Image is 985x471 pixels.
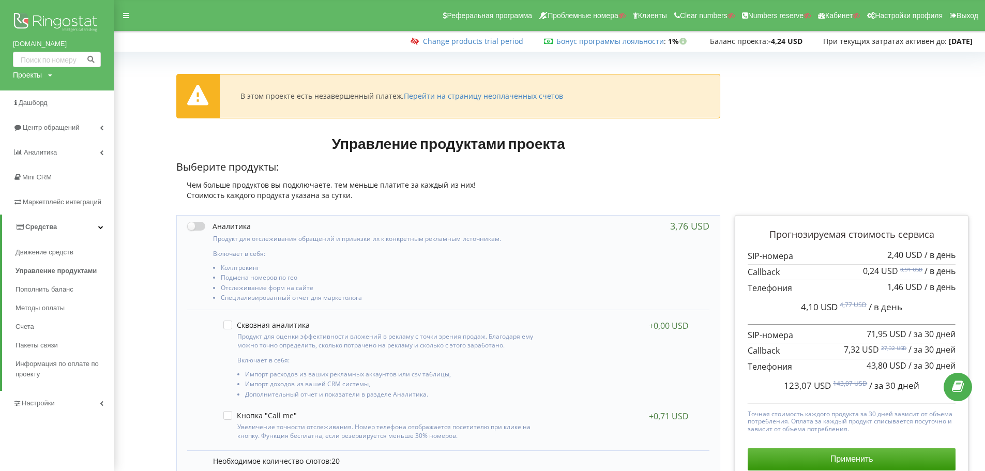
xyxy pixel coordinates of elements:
[237,356,549,364] p: Включает в себя:
[801,301,838,313] span: 4,10 USD
[670,221,709,231] div: 3,76 USD
[213,249,553,258] p: Включает в себя:
[908,328,956,340] span: / за 30 дней
[16,322,34,332] span: Счета
[22,399,55,407] span: Настройки
[176,160,720,175] p: Выберите продукты:
[887,281,922,293] span: 1,46 USD
[833,379,867,388] sup: 143,07 USD
[13,70,42,80] div: Проекты
[875,11,943,20] span: Настройки профиля
[748,11,804,20] span: Numbers reserve
[867,360,906,371] span: 43,80 USD
[925,249,956,261] span: / в день
[23,198,101,206] span: Маркетплейс интеграций
[869,301,902,313] span: / в день
[680,11,728,20] span: Clear numbers
[176,180,720,190] div: Чем больше продуктов вы подключаете, тем меньше платите за каждый из них!
[16,303,65,313] span: Методы оплаты
[24,148,57,156] span: Аналитика
[221,274,553,284] li: Подмена номеров по гео
[748,266,956,278] p: Callback
[925,265,956,277] span: / в день
[237,422,549,440] p: Увеличение точности отслеживания. Номер телефона отображается посетителю при клике на кнопку. Фун...
[23,124,79,131] span: Центр обращений
[16,340,58,351] span: Пакеты связи
[548,11,618,20] span: Проблемные номера
[949,36,973,46] strong: [DATE]
[823,36,947,46] span: При текущих затратах активен до:
[404,91,563,101] a: Перейти на страницу неоплаченных счетов
[869,379,919,391] span: / за 30 дней
[925,281,956,293] span: / в день
[867,328,906,340] span: 71,95 USD
[957,11,978,20] span: Выход
[649,411,689,421] div: +0,71 USD
[16,359,109,379] span: Информация по оплате по проекту
[748,408,956,433] p: Точная стоимость каждого продукта за 30 дней зависит от объема потребления. Оплата за каждый прод...
[16,284,73,295] span: Пополнить баланс
[908,360,956,371] span: / за 30 дней
[748,345,956,357] p: Callback
[556,36,664,46] a: Бонус программы лояльности
[223,411,297,420] label: Кнопка "Call me"
[748,329,956,341] p: SIP-номера
[221,284,553,294] li: Отслеживание форм на сайте
[710,36,768,46] span: Баланс проекта:
[863,265,898,277] span: 0,24 USD
[13,10,101,36] img: Ringostat logo
[908,344,956,355] span: / за 30 дней
[784,379,831,391] span: 123,07 USD
[748,282,956,294] p: Телефония
[176,190,720,201] div: Стоимость каждого продукта указана за сутки.
[840,300,867,309] sup: 4,77 USD
[638,11,667,20] span: Клиенты
[768,36,802,46] strong: -4,24 USD
[223,321,310,329] label: Сквозная аналитика
[748,448,956,470] button: Применить
[423,36,523,46] a: Change products trial period
[649,321,689,331] div: +0,00 USD
[16,243,114,262] a: Движение средств
[213,234,553,243] p: Продукт для отслеживания обращений и привязки их к конкретным рекламным источникам.
[187,221,251,232] label: Аналитика
[13,39,101,49] a: [DOMAIN_NAME]
[748,250,956,262] p: SIP-номера
[556,36,666,46] span: :
[900,266,922,273] sup: 0,91 USD
[748,228,956,241] p: Прогнозируемая стоимость сервиса
[447,11,532,20] span: Реферальная программа
[825,11,853,20] span: Кабинет
[25,223,57,231] span: Средства
[221,294,553,304] li: Специализированный отчет для маркетолога
[240,92,563,101] div: В этом проекте есть незавершенный платеж.
[16,280,114,299] a: Пополнить баланс
[16,336,114,355] a: Пакеты связи
[19,99,48,107] span: Дашборд
[881,344,906,352] sup: 27,32 USD
[245,381,549,390] li: Импорт доходов из вашей CRM системы,
[245,371,549,381] li: Импорт расходов из ваших рекламных аккаунтов или csv таблицы,
[16,317,114,336] a: Счета
[748,361,956,373] p: Телефония
[16,299,114,317] a: Методы оплаты
[221,264,553,274] li: Коллтрекинг
[16,262,114,280] a: Управление продуктами
[16,355,114,384] a: Информация по оплате по проекту
[668,36,689,46] strong: 1%
[213,456,699,466] p: Необходимое количество слотов:
[844,344,879,355] span: 7,32 USD
[22,173,52,181] span: Mini CRM
[887,249,922,261] span: 2,40 USD
[16,266,97,276] span: Управление продуктами
[2,215,114,239] a: Средства
[176,134,720,153] h1: Управление продуктами проекта
[331,456,340,466] span: 20
[13,52,101,67] input: Поиск по номеру
[16,247,73,257] span: Движение средств
[237,332,549,350] p: Продукт для оценки эффективности вложений в рекламу с точки зрения продаж. Благодаря ему можно то...
[245,391,549,401] li: Дополнительный отчет и показатели в разделе Аналитика.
